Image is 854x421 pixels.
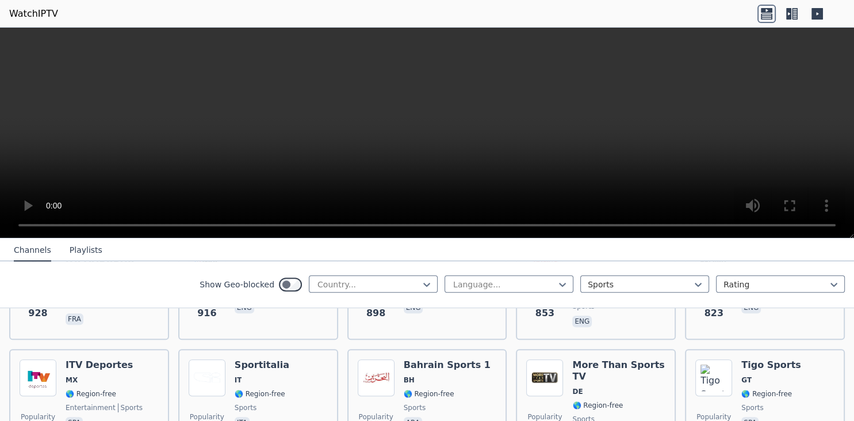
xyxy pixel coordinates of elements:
[366,306,385,320] span: 898
[14,240,51,261] button: Channels
[70,240,102,261] button: Playlists
[695,359,732,396] img: Tigo Sports
[404,389,454,399] span: 🌎 Region-free
[741,403,763,412] span: sports
[572,316,592,327] p: eng
[572,359,665,382] h6: More Than Sports TV
[189,359,225,396] img: Sportitalia
[66,403,116,412] span: entertainment
[235,389,285,399] span: 🌎 Region-free
[741,389,792,399] span: 🌎 Region-free
[235,359,289,371] h6: Sportitalia
[20,359,56,396] img: ITV Deportes
[66,359,143,371] h6: ITV Deportes
[235,376,242,385] span: IT
[28,306,47,320] span: 928
[118,403,143,412] span: sports
[404,376,415,385] span: BH
[704,306,723,320] span: 823
[741,376,752,385] span: GT
[358,359,395,396] img: Bahrain Sports 1
[572,401,623,410] span: 🌎 Region-free
[66,313,83,325] p: fra
[9,7,58,21] a: WatchIPTV
[404,403,426,412] span: sports
[235,403,256,412] span: sports
[741,359,801,371] h6: Tigo Sports
[404,359,491,371] h6: Bahrain Sports 1
[197,306,216,320] span: 916
[66,389,116,399] span: 🌎 Region-free
[572,387,583,396] span: DE
[200,279,274,290] label: Show Geo-blocked
[66,376,78,385] span: MX
[535,306,554,320] span: 853
[526,359,563,396] img: More Than Sports TV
